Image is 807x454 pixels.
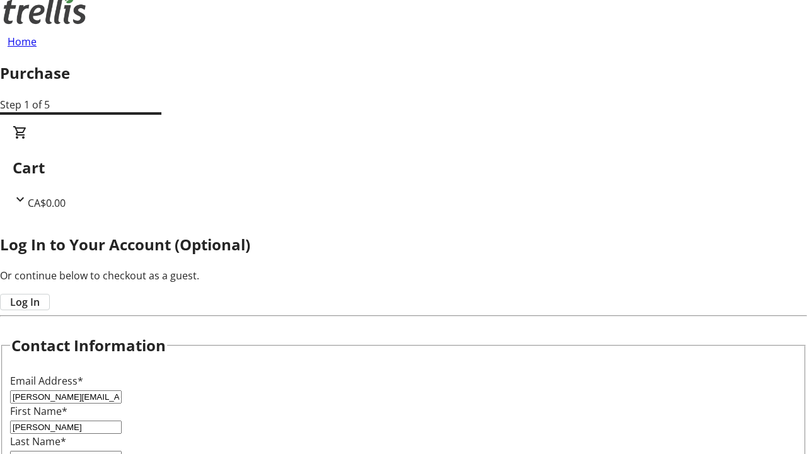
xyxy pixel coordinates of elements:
[11,334,166,357] h2: Contact Information
[10,294,40,310] span: Log In
[13,156,794,179] h2: Cart
[10,374,83,388] label: Email Address*
[10,404,67,418] label: First Name*
[10,434,66,448] label: Last Name*
[28,196,66,210] span: CA$0.00
[13,125,794,211] div: CartCA$0.00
